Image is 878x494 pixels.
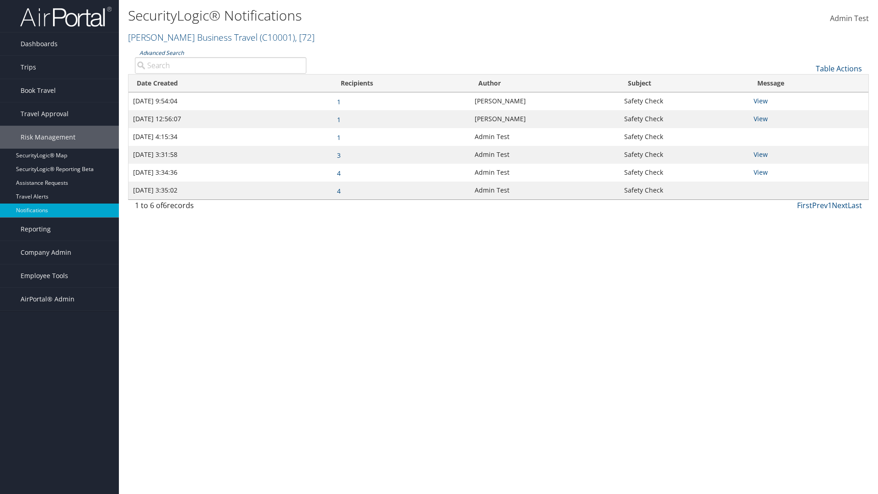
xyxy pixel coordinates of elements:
[620,110,749,128] td: Safety Check
[470,92,620,110] td: [PERSON_NAME]
[848,200,862,210] a: Last
[337,133,341,142] a: 1
[620,164,749,182] td: Safety Check
[337,115,341,124] a: 1
[21,102,69,125] span: Travel Approval
[620,146,749,164] td: Safety Check
[21,126,75,149] span: Risk Management
[470,128,620,146] td: Admin Test
[470,182,620,199] td: Admin Test
[135,200,306,215] div: 1 to 6 of records
[470,146,620,164] td: Admin Test
[830,5,869,33] a: Admin Test
[754,168,768,177] a: View
[128,31,315,43] a: [PERSON_NAME] Business Travel
[21,79,56,102] span: Book Travel
[620,75,749,92] th: Subject: activate to sort column ascending
[128,92,332,110] td: [DATE] 9:54:04
[139,49,184,57] a: Advanced Search
[20,6,112,27] img: airportal-logo.png
[337,187,341,195] a: 4
[337,151,341,160] a: 3
[470,110,620,128] td: [PERSON_NAME]
[128,110,332,128] td: [DATE] 12:56:07
[754,114,768,123] a: View
[812,200,828,210] a: Prev
[163,200,167,210] span: 6
[749,75,868,92] th: Message: activate to sort column ascending
[754,97,768,105] a: View
[830,13,869,23] span: Admin Test
[828,200,832,210] a: 1
[337,97,341,106] a: 1
[21,32,58,55] span: Dashboards
[128,164,332,182] td: [DATE] 3:34:36
[295,31,315,43] span: , [ 72 ]
[260,31,295,43] span: ( C10001 )
[797,200,812,210] a: First
[620,92,749,110] td: Safety Check
[128,128,332,146] td: [DATE] 4:15:34
[620,182,749,199] td: Safety Check
[620,128,749,146] td: Safety Check
[21,218,51,241] span: Reporting
[128,182,332,199] td: [DATE] 3:35:02
[21,56,36,79] span: Trips
[128,146,332,164] td: [DATE] 3:31:58
[332,75,470,92] th: Recipients: activate to sort column ascending
[832,200,848,210] a: Next
[128,6,622,25] h1: SecurityLogic® Notifications
[21,264,68,287] span: Employee Tools
[754,150,768,159] a: View
[128,75,332,92] th: Date Created: activate to sort column ascending
[21,241,71,264] span: Company Admin
[135,57,306,74] input: Advanced Search
[470,75,620,92] th: Author: activate to sort column ascending
[21,288,75,311] span: AirPortal® Admin
[816,64,862,74] a: Table Actions
[337,169,341,177] a: 4
[470,164,620,182] td: Admin Test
